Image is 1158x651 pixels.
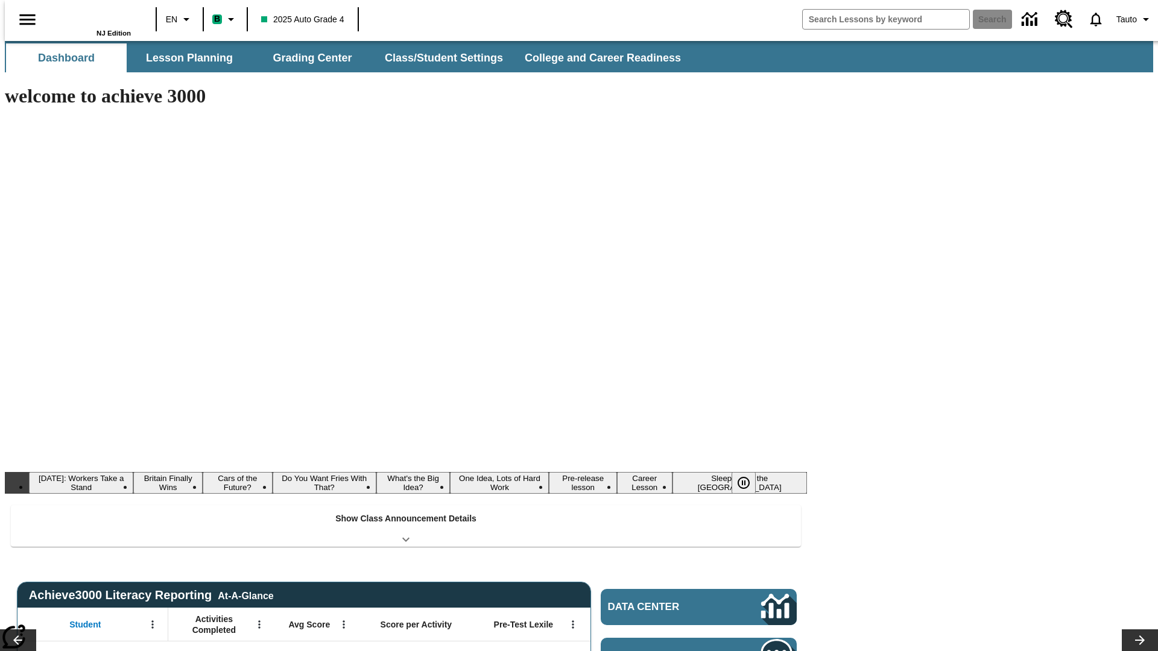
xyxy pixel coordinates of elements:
span: Avg Score [288,619,330,630]
a: Notifications [1080,4,1112,35]
a: Data Center [1014,3,1048,36]
div: Home [52,4,131,37]
button: Open Menu [564,615,582,634]
p: Show Class Announcement Details [335,512,476,525]
button: Slide 3 Cars of the Future? [203,472,273,494]
span: Score per Activity [381,619,452,630]
button: Slide 4 Do You Want Fries With That? [273,472,376,494]
button: Slide 2 Britain Finally Wins [133,472,202,494]
input: search field [803,10,969,29]
h1: welcome to achieve 3000 [5,85,807,107]
button: Dashboard [6,43,127,72]
span: NJ Edition [96,30,131,37]
button: Language: EN, Select a language [160,8,199,30]
span: EN [166,13,177,26]
span: Activities Completed [174,614,254,635]
div: SubNavbar [5,41,1153,72]
a: Data Center [601,589,797,625]
div: At-A-Glance [218,588,273,602]
button: Slide 6 One Idea, Lots of Hard Work [450,472,549,494]
button: College and Career Readiness [515,43,691,72]
button: Boost Class color is mint green. Change class color [207,8,243,30]
a: Resource Center, Will open in new tab [1048,3,1080,36]
button: Lesson Planning [129,43,250,72]
div: SubNavbar [5,43,692,72]
button: Profile/Settings [1112,8,1158,30]
button: Slide 1 Labor Day: Workers Take a Stand [29,472,133,494]
span: 2025 Auto Grade 4 [261,13,344,26]
button: Open side menu [10,2,45,37]
button: Slide 7 Pre-release lesson [549,472,617,494]
button: Open Menu [335,615,353,634]
span: Pre-Test Lexile [494,619,554,630]
span: Student [69,619,101,630]
span: B [214,11,220,27]
button: Pause [732,472,756,494]
button: Grading Center [252,43,373,72]
span: Tauto [1116,13,1137,26]
button: Slide 5 What's the Big Idea? [376,472,451,494]
button: Open Menu [144,615,162,634]
a: Home [52,5,131,30]
button: Lesson carousel, Next [1122,629,1158,651]
span: Achieve3000 Literacy Reporting [29,588,274,602]
button: Class/Student Settings [375,43,513,72]
div: Pause [732,472,768,494]
button: Slide 9 Sleepless in the Animal Kingdom [672,472,807,494]
span: Data Center [608,601,721,613]
div: Show Class Announcement Details [11,505,801,547]
button: Open Menu [250,615,268,634]
button: Slide 8 Career Lesson [617,472,672,494]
